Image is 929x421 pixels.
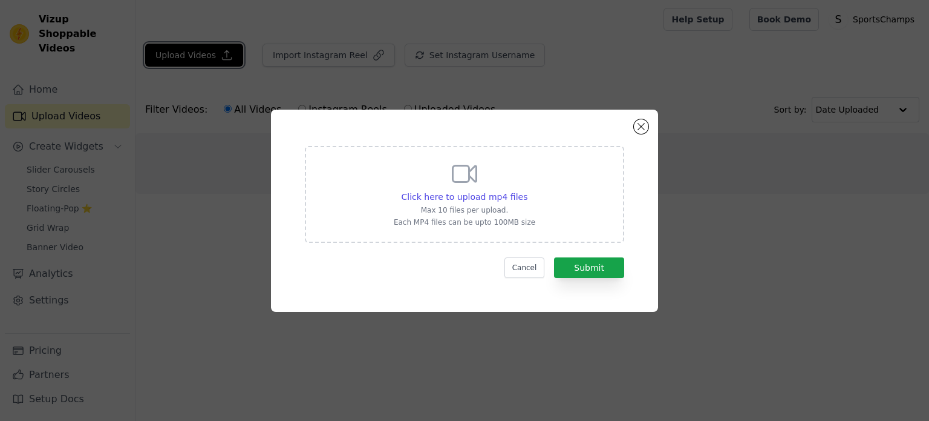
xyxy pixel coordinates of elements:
[394,217,535,227] p: Each MP4 files can be upto 100MB size
[634,119,648,134] button: Close modal
[394,205,535,215] p: Max 10 files per upload.
[402,192,528,202] span: Click here to upload mp4 files
[504,257,545,278] button: Cancel
[554,257,624,278] button: Submit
